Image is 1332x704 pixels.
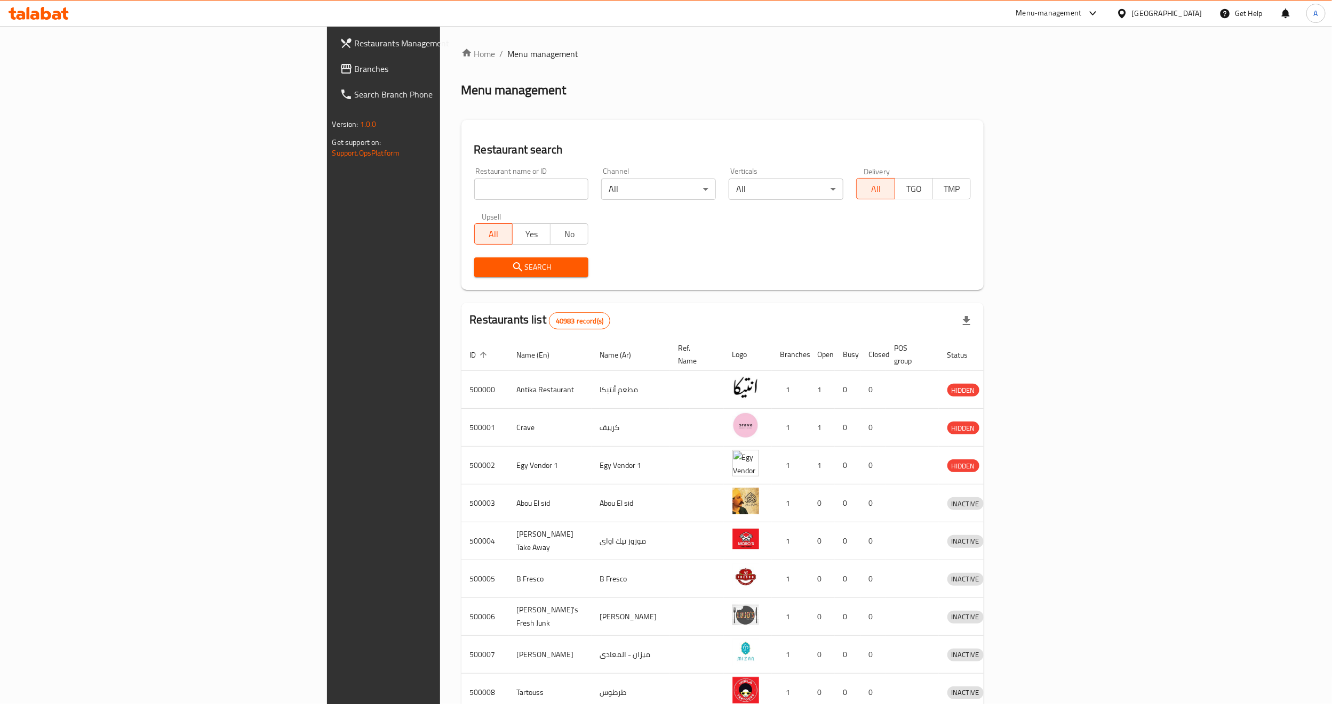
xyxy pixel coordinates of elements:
nav: breadcrumb [461,47,984,60]
td: 0 [835,409,860,447]
span: HIDDEN [947,422,979,434]
label: Delivery [864,167,890,175]
img: B Fresco [732,563,759,590]
td: 0 [809,560,835,598]
a: Restaurants Management [331,30,549,56]
span: No [555,226,584,242]
th: Logo [724,338,772,371]
span: 40983 record(s) [549,316,610,326]
button: TMP [932,178,971,199]
span: Status [947,349,982,361]
button: TGO [895,178,933,199]
td: 1 [772,409,809,447]
img: Tartouss [732,677,759,703]
span: HIDDEN [947,384,979,396]
td: 0 [809,522,835,560]
input: Search for restaurant name or ID.. [474,179,589,200]
td: 0 [835,560,860,598]
td: 1 [772,522,809,560]
img: Abou El sid [732,488,759,514]
td: كرييف [592,409,670,447]
img: Mizan - Maadi [732,639,759,666]
div: INACTIVE [947,649,984,661]
td: [PERSON_NAME]'s Fresh Junk [508,598,592,636]
button: No [550,223,588,245]
th: Busy [835,338,860,371]
td: 0 [835,484,860,522]
td: 1 [809,447,835,484]
td: 0 [835,371,860,409]
span: INACTIVE [947,498,984,510]
div: All [729,179,843,200]
td: 0 [860,560,886,598]
th: Branches [772,338,809,371]
td: 1 [772,636,809,674]
span: INACTIVE [947,573,984,585]
td: B Fresco [592,560,670,598]
td: 0 [860,371,886,409]
td: 1 [772,598,809,636]
td: ميزان - المعادى [592,636,670,674]
button: Search [474,257,589,277]
div: Total records count [549,312,610,329]
td: 1 [772,447,809,484]
td: Abou El sid [508,484,592,522]
td: [PERSON_NAME] [592,598,670,636]
td: Abou El sid [592,484,670,522]
td: 1 [809,371,835,409]
span: HIDDEN [947,460,979,472]
td: 0 [860,522,886,560]
td: 0 [809,636,835,674]
td: B Fresco [508,560,592,598]
td: 0 [860,598,886,636]
td: 0 [835,636,860,674]
th: Closed [860,338,886,371]
td: Egy Vendor 1 [508,447,592,484]
span: A [1314,7,1318,19]
a: Branches [331,56,549,82]
h2: Restaurants list [470,312,611,329]
span: INACTIVE [947,686,984,699]
img: Lujo's Fresh Junk [732,601,759,628]
td: [PERSON_NAME] Take Away [508,522,592,560]
td: 1 [772,371,809,409]
td: Egy Vendor 1 [592,447,670,484]
h2: Menu management [461,82,567,99]
span: Restaurants Management [355,37,541,50]
button: All [474,223,513,245]
span: TGO [899,181,929,197]
span: All [479,226,508,242]
td: Crave [508,409,592,447]
td: 0 [809,598,835,636]
span: Name (Ar) [600,349,645,361]
td: 1 [772,484,809,522]
span: 1.0.0 [360,117,377,131]
span: Name (En) [517,349,564,361]
div: [GEOGRAPHIC_DATA] [1132,7,1202,19]
div: INACTIVE [947,611,984,624]
span: INACTIVE [947,649,984,661]
img: Moro's Take Away [732,525,759,552]
td: [PERSON_NAME] [508,636,592,674]
span: INACTIVE [947,611,984,623]
span: Get support on: [332,135,381,149]
div: Export file [954,308,979,334]
td: Antika Restaurant [508,371,592,409]
img: Egy Vendor 1 [732,450,759,476]
span: POS group [895,342,926,367]
td: 1 [809,409,835,447]
span: TMP [937,181,967,197]
div: INACTIVE [947,686,984,699]
a: Support.OpsPlatform [332,146,400,160]
img: Crave [732,412,759,439]
span: Yes [517,226,546,242]
span: ID [470,349,490,361]
span: INACTIVE [947,535,984,547]
div: All [601,179,716,200]
button: All [856,178,895,199]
